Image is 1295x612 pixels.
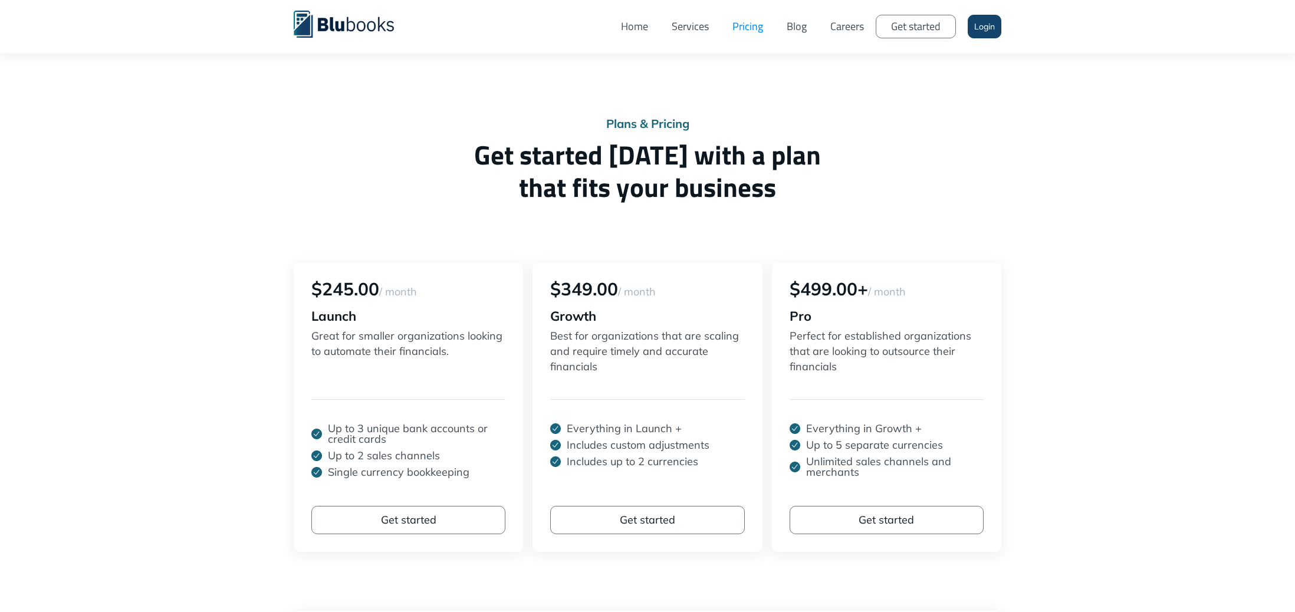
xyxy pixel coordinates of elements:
span: / month [379,285,417,298]
a: Services [660,9,721,44]
p: Up to 5 separate currencies [806,440,943,450]
p: Unlimited sales channels and merchants [806,456,984,478]
a: Get started [876,15,956,38]
span: / month [868,285,906,298]
div: $499.00+ [790,280,984,298]
p: Includes up to 2 currencies [567,456,698,467]
p: Up to 3 unique bank accounts or credit cards [328,423,505,445]
p: Includes custom adjustments [567,440,709,450]
a: Careers [819,9,876,44]
p: Single currency bookkeeping [328,467,469,478]
a: Get started [790,506,984,534]
div: Plans & Pricing [294,118,1001,130]
a: Home [609,9,660,44]
p: Great for smaller organizations looking to automate their financials. [311,328,505,376]
span: that fits your business [294,171,1001,203]
div: Launch [311,310,505,323]
p: Best for organizations that are scaling and require timely and accurate financials [550,328,744,376]
a: Get started [550,506,744,534]
a: Pricing [721,9,775,44]
div: $245.00 [311,280,505,298]
a: Blog [775,9,819,44]
p: Everything in Launch + [567,423,682,434]
div: Growth [550,310,744,323]
a: Login [968,15,1001,38]
a: Get started [311,506,505,534]
span: / month [618,285,656,298]
a: home [294,9,412,38]
div: Pro [790,310,984,323]
p: Perfect for established organizations that are looking to outsource their financials [790,328,984,376]
h1: Get started [DATE] with a plan [294,139,1001,203]
p: Up to 2 sales channels [328,450,440,461]
div: $349.00 [550,280,744,298]
p: Everything in Growth + [806,423,922,434]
